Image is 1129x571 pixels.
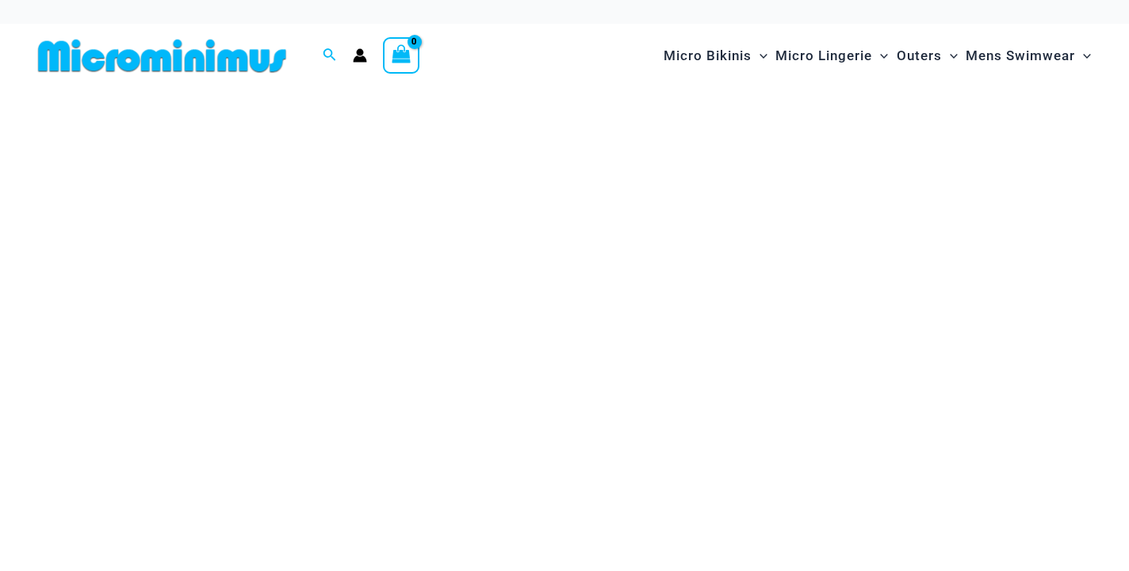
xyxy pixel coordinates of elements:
[657,29,1097,82] nav: Site Navigation
[962,32,1095,80] a: Mens SwimwearMenu ToggleMenu Toggle
[323,46,337,66] a: Search icon link
[872,36,888,76] span: Menu Toggle
[942,36,958,76] span: Menu Toggle
[752,36,767,76] span: Menu Toggle
[383,37,419,74] a: View Shopping Cart, empty
[897,36,942,76] span: Outers
[966,36,1075,76] span: Mens Swimwear
[664,36,752,76] span: Micro Bikinis
[660,32,771,80] a: Micro BikinisMenu ToggleMenu Toggle
[771,32,892,80] a: Micro LingerieMenu ToggleMenu Toggle
[893,32,962,80] a: OutersMenu ToggleMenu Toggle
[353,48,367,63] a: Account icon link
[1075,36,1091,76] span: Menu Toggle
[32,38,293,74] img: MM SHOP LOGO FLAT
[775,36,872,76] span: Micro Lingerie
